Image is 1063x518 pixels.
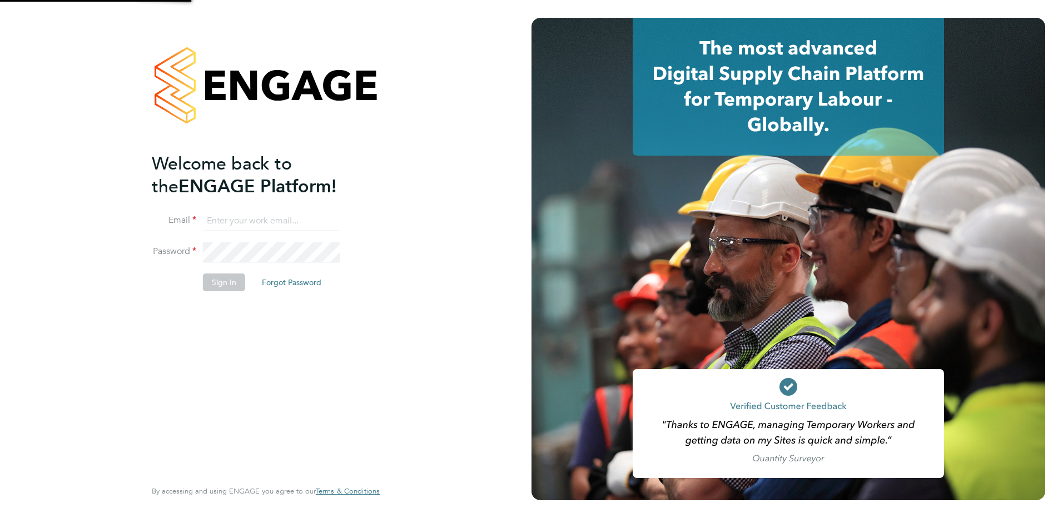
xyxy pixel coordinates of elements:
button: Forgot Password [253,273,330,291]
label: Password [152,246,196,257]
input: Enter your work email... [203,211,340,231]
span: Welcome back to the [152,153,292,197]
a: Terms & Conditions [316,487,380,496]
h2: ENGAGE Platform! [152,152,369,198]
label: Email [152,215,196,226]
button: Sign In [203,273,245,291]
span: By accessing and using ENGAGE you agree to our [152,486,380,496]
